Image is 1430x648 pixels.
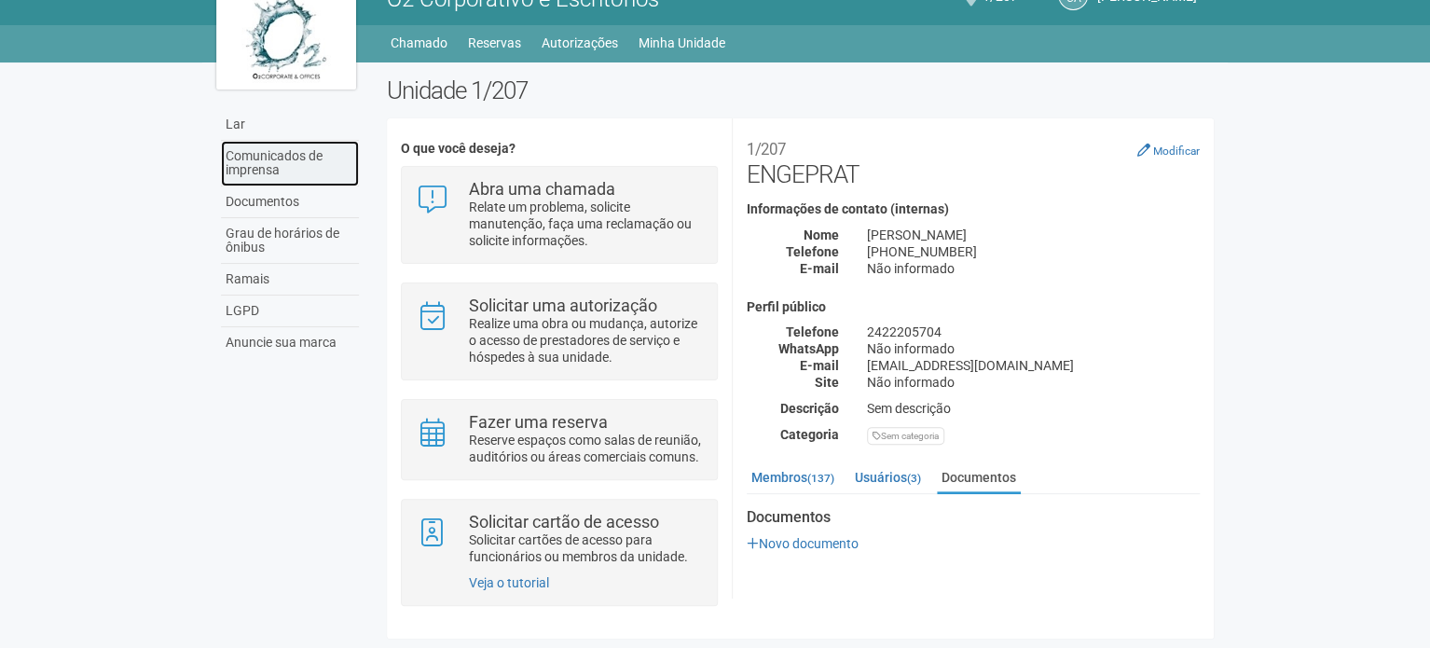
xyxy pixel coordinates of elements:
font: Telefone [786,324,839,339]
font: Membros [751,470,807,485]
a: Chamado [391,30,447,56]
font: Usuários [855,470,907,485]
a: Novo documento [747,536,859,551]
font: Anuncie sua marca [226,335,337,350]
font: WhatsApp [778,341,839,356]
a: Documentos [221,186,359,218]
a: Veja o tutorial [469,575,549,590]
font: Solicitar uma autorização [469,296,657,315]
font: [EMAIL_ADDRESS][DOMAIN_NAME] [867,358,1074,373]
font: 2422205704 [867,324,942,339]
font: Solicitar cartões de acesso para funcionários ou membros da unidade. [469,532,688,564]
font: Comunicados de imprensa [226,148,323,177]
a: Fazer uma reserva Reserve espaços como salas de reunião, auditórios ou áreas comerciais comuns. [416,414,702,465]
a: Comunicados de imprensa [221,141,359,186]
font: Não informado [867,341,955,356]
font: E-mail [800,358,839,373]
a: Modificar [1137,143,1200,158]
a: Documentos [937,463,1021,494]
font: Perfil público [747,299,826,314]
a: Minha Unidade [639,30,725,56]
font: (3) [907,472,921,485]
a: Grau de horários de ônibus [221,218,359,264]
font: Não informado [867,375,955,390]
font: Autorizações [542,35,618,50]
font: Documentos [226,194,299,209]
font: Reservas [468,35,521,50]
font: Site [815,375,839,390]
font: (137) [807,472,834,485]
font: Nome [804,227,839,242]
font: Sem categoria [881,431,939,441]
font: Sem descrição [867,401,951,416]
font: Chamado [391,35,447,50]
font: Relate um problema, solicite manutenção, faça uma reclamação ou solicite informações. [469,200,692,248]
font: Informações de contato (internas) [747,201,949,216]
a: Solicitar cartão de acesso Solicitar cartões de acesso para funcionários ou membros da unidade. [416,514,702,565]
font: Novo documento [759,536,859,551]
font: O que você deseja? [401,141,516,156]
font: Fazer uma reserva [469,412,608,432]
font: [PERSON_NAME] [867,227,967,242]
a: LGPD [221,296,359,327]
font: Lar [226,117,245,131]
font: Telefone [786,244,839,259]
font: Unidade 1/207 [387,76,528,104]
a: Solicitar uma autorização Realize uma obra ou mudança, autorize o acesso de prestadores de serviç... [416,297,702,365]
font: E-mail [800,261,839,276]
font: Realize uma obra ou mudança, autorize o acesso de prestadores de serviço e hóspedes à sua unidade. [469,316,697,365]
a: Ramais [221,264,359,296]
a: Abra uma chamada Relate um problema, solicite manutenção, faça uma reclamação ou solicite informa... [416,181,702,249]
font: Não informado [867,261,955,276]
font: Ramais [226,271,269,286]
font: Descrição [780,401,839,416]
font: Categoria [780,427,839,442]
font: [PHONE_NUMBER] [867,244,977,259]
font: Reserve espaços como salas de reunião, auditórios ou áreas comerciais comuns. [469,433,701,464]
font: Modificar [1153,145,1200,158]
font: ENGEPRAT [747,160,859,188]
a: Usuários(3) [850,463,926,491]
font: Minha Unidade [639,35,725,50]
a: Membros(137) [747,463,839,491]
font: Documentos [747,508,831,526]
a: Reservas [468,30,521,56]
a: Anuncie sua marca [221,327,359,358]
font: Abra uma chamada [469,179,615,199]
a: Autorizações [542,30,618,56]
font: LGPD [226,303,259,318]
font: Documentos [942,470,1016,485]
a: Lar [221,109,359,141]
font: Solicitar cartão de acesso [469,512,659,531]
font: 1/207 [747,140,786,159]
font: Grau de horários de ônibus [226,226,339,255]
